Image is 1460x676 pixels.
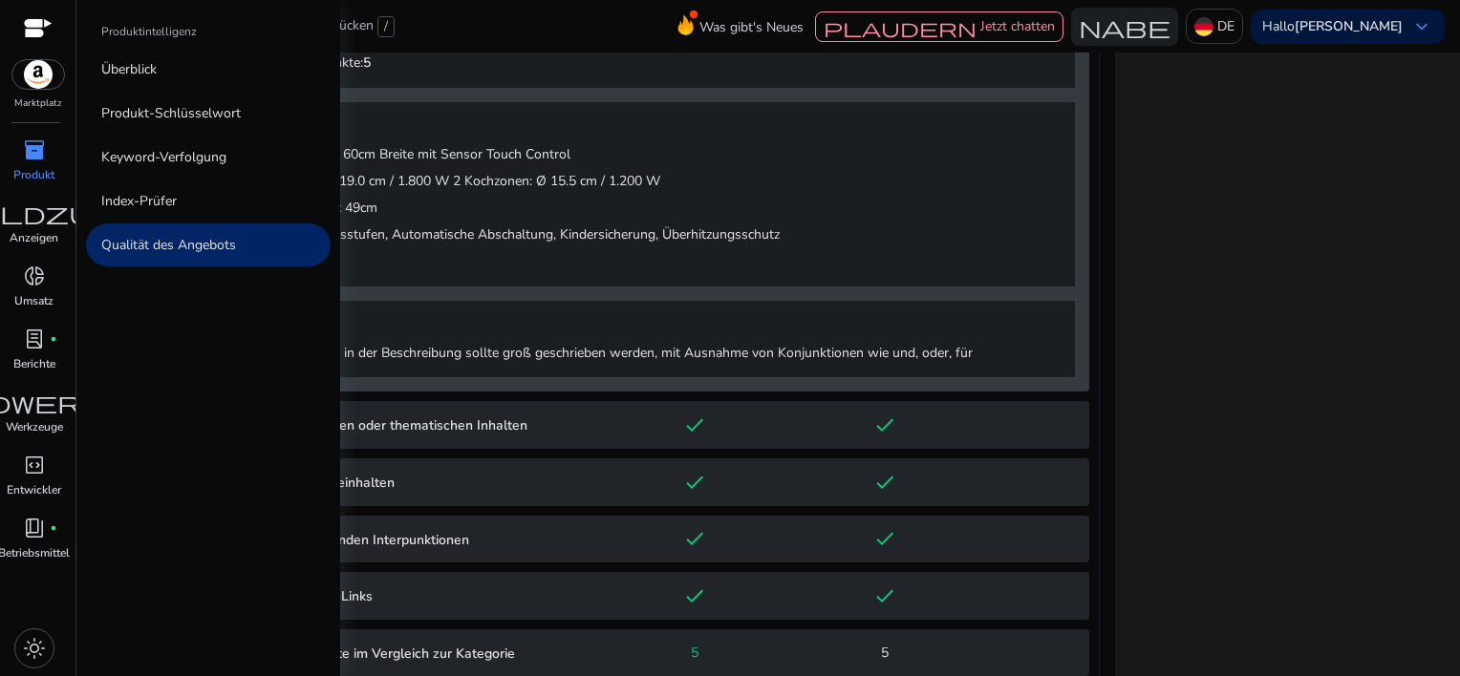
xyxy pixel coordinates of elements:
p: Anzeigen [10,229,58,246]
span: plaudern [824,18,977,37]
p: Entwickler [7,481,61,498]
p: Keine Verwendung von überflüssigen oder thematischen Inhalten [125,415,600,435]
p: Nein. Anzahl der Aufzählungspunkte im Vergleich zur Kategorie [125,644,600,664]
p: Restwärmeanzeige, 9 Leistungsstufen, Automatische Abschaltung, Kindersicherung, Überhitzungsschutz [142,224,1065,244]
span: code_blocks [23,454,46,476]
p: Marktplatz [14,96,62,111]
p: 4 Kochzonen: 2 Kochzonen: Ø 19.0 cm / 1.800 W 2 Kochzonen: Ø 15.5 cm / 1.200 W [142,171,1065,191]
button: Nabe [1071,8,1178,46]
mat-icon: done [683,527,706,550]
button: plaudernJetzt chatten [815,11,1063,42]
span: 5 [881,643,889,663]
span: fiber_manual_record [50,335,57,343]
p: Produkt-Schlüsselwort [101,103,241,123]
mat-icon: done [873,413,896,436]
span: Jetzt chatten [980,17,1055,35]
p: Der erste Buchstabe jedes Satzes in der Beschreibung sollte groß geschrieben werden, mit Ausnahme... [142,343,1065,363]
p: inkl. Anschlusskabel [142,251,1065,271]
p: Produktintelligenz [101,23,197,40]
p: Hallo [1262,20,1403,33]
span: book_4 [23,517,46,539]
p: Umsatz [14,292,54,309]
p: Überblick [101,59,157,79]
img: de.svg [1194,17,1213,36]
b: 5 [363,53,371,72]
span: / [377,16,395,37]
mat-icon: done [873,527,896,550]
img: amazon.svg [12,60,64,89]
mat-icon: done [873,584,896,607]
span: keyboard_arrow_down [1410,15,1433,38]
span: light_mode [23,637,46,660]
p: Nichtnutzung von Preis- und Werbeinhalten [125,473,600,493]
span: 5 [691,643,698,663]
p: Werkzeuge [6,418,63,435]
mat-icon: done [683,471,706,494]
p: Autarkes Glaskeramikkochfeld 60cm Breite mit Sensor Touch Control [142,144,1065,164]
p: Produkt [13,166,54,183]
b: [PERSON_NAME] [1295,17,1403,35]
p: DE [1217,10,1235,43]
span: lab_profile [23,327,46,350]
mat-icon: done [683,584,706,607]
p: Berichte [13,355,55,372]
span: fiber_manual_record [50,524,57,532]
mat-icon: done [873,471,896,494]
span: Nabe [1079,15,1170,38]
p: Index-Prüfer [101,191,177,211]
p: Qualität des Angebots [101,235,236,255]
span: donut_small [23,264,46,287]
span: Was gibt's Neues [699,11,804,44]
p: Keine Verwendung von Web-/App-Links [125,586,600,606]
p: Einbaumaße (Ausschnitt): 56 x 49cm [142,198,1065,218]
span: inventory_2 [23,138,46,161]
p: Keyword-Verfolgung [101,147,226,167]
p: Keine Verwendung von abschließenden Interpunktionen [125,530,600,550]
mat-icon: done [683,413,706,436]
